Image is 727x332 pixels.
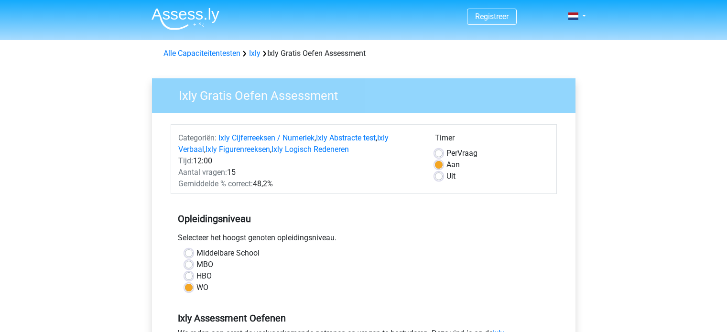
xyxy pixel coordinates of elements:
[171,132,428,155] div: , , , ,
[171,167,428,178] div: 15
[249,49,260,58] a: Ixly
[167,85,568,103] h3: Ixly Gratis Oefen Assessment
[196,259,213,270] label: MBO
[178,312,550,324] h5: Ixly Assessment Oefenen
[178,209,550,228] h5: Opleidingsniveau
[171,232,557,247] div: Selecteer het hoogst genoten opleidingsniveau.
[206,145,270,154] a: Ixly Figurenreeksen
[218,133,315,142] a: Ixly Cijferreeksen / Numeriek
[160,48,568,59] div: Ixly Gratis Oefen Assessment
[446,171,456,182] label: Uit
[446,148,477,159] label: Vraag
[196,282,208,293] label: WO
[196,270,212,282] label: HBO
[475,12,509,21] a: Registreer
[171,178,428,190] div: 48,2%
[178,168,227,177] span: Aantal vragen:
[196,247,260,259] label: Middelbare School
[435,132,549,148] div: Timer
[446,159,460,171] label: Aan
[171,155,428,167] div: 12:00
[271,145,349,154] a: Ixly Logisch Redeneren
[316,133,376,142] a: Ixly Abstracte test
[152,8,219,30] img: Assessly
[178,156,193,165] span: Tijd:
[178,179,253,188] span: Gemiddelde % correct:
[178,133,217,142] span: Categoriën:
[163,49,240,58] a: Alle Capaciteitentesten
[446,149,457,158] span: Per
